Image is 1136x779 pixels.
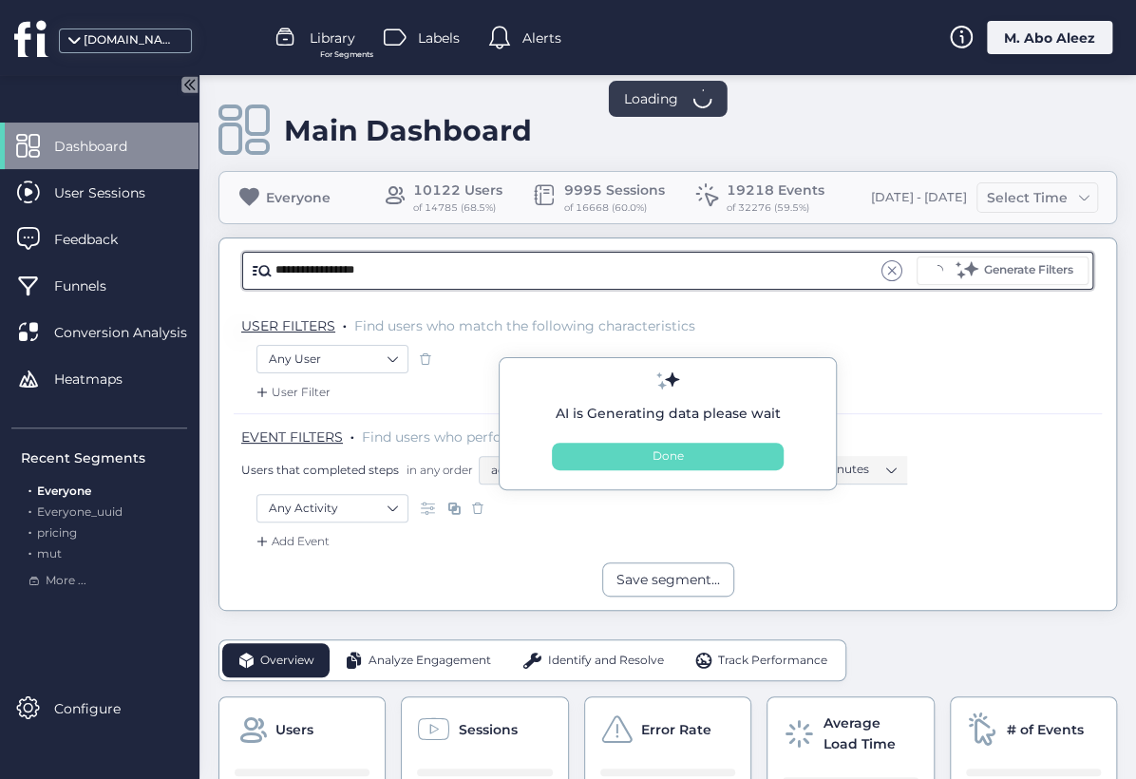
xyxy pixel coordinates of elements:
[362,428,625,446] span: Find users who performed these events
[269,494,396,522] nz-select-item: Any Activity
[37,504,123,519] span: Everyone_uuid
[28,480,31,498] span: .
[21,447,187,468] div: Recent Segments
[28,501,31,519] span: .
[354,317,695,334] span: Find users who match the following characteristics
[28,522,31,540] span: .
[1007,719,1084,740] span: # of Events
[824,712,918,754] span: Average Load Time
[717,652,826,670] span: Track Performance
[28,542,31,560] span: .
[556,403,781,424] div: AI is Generating data please wait
[284,113,532,148] div: Main Dashboard
[491,456,685,484] nz-select-item: across any number of sessions
[241,462,399,478] span: Users that completed steps
[417,28,459,48] span: Labels
[984,261,1073,279] div: Generate Filters
[54,136,156,157] span: Dashboard
[269,345,396,373] nz-select-item: Any User
[54,698,149,719] span: Configure
[653,447,684,465] span: Done
[54,229,146,250] span: Feedback
[46,572,86,590] span: More ...
[369,652,491,670] span: Analyze Engagement
[403,462,473,478] span: in any order
[54,275,135,296] span: Funnels
[624,88,678,109] span: Loading
[37,546,62,560] span: mut
[319,48,372,61] span: For Segments
[641,719,711,740] span: Error Rate
[253,532,330,551] div: Add Event
[824,455,896,484] nz-select-item: Minutes
[54,322,216,343] span: Conversion Analysis
[917,256,1089,285] button: Generate Filters
[309,28,354,48] span: Library
[343,313,347,332] span: .
[548,652,664,670] span: Identify and Resolve
[458,719,517,740] span: Sessions
[241,428,343,446] span: EVENT FILTERS
[616,569,720,590] div: Save segment...
[521,28,560,48] span: Alerts
[253,383,331,402] div: User Filter
[37,484,91,498] span: Everyone
[987,21,1112,54] div: M. Abo Aleez
[275,719,313,740] span: Users
[84,31,179,49] div: [DOMAIN_NAME]
[350,425,354,444] span: .
[54,182,174,203] span: User Sessions
[260,652,314,670] span: Overview
[37,525,77,540] span: pricing
[241,317,335,334] span: USER FILTERS
[54,369,151,389] span: Heatmaps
